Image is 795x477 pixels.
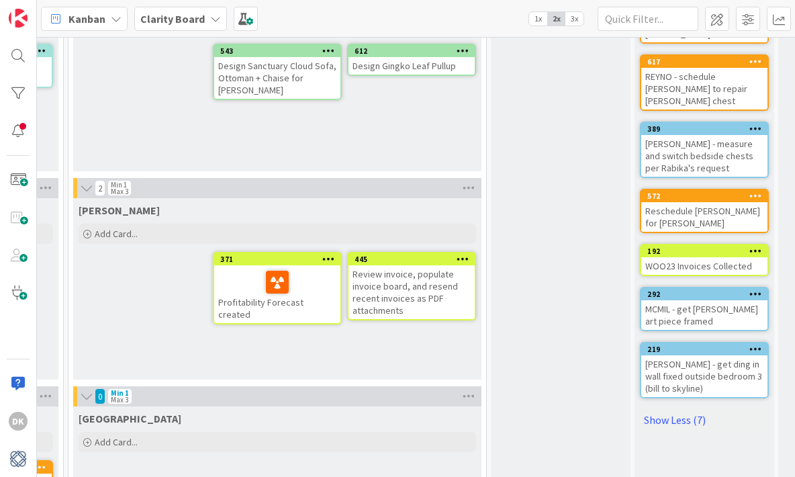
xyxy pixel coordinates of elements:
[214,265,340,323] div: Profitability Forecast created
[9,9,28,28] img: Visit kanbanzone.com
[220,46,340,56] div: 543
[641,190,767,232] div: 572Reschedule [PERSON_NAME] for [PERSON_NAME]
[647,290,767,299] div: 292
[641,190,767,202] div: 572
[214,253,340,323] div: 371Profitability Forecast created
[9,449,28,468] img: avatar
[95,436,138,448] span: Add Card...
[647,57,767,67] div: 617
[140,12,205,26] b: Clarity Board
[214,253,340,265] div: 371
[348,45,475,75] div: 612Design Gingko Leaf Pullup
[220,255,340,264] div: 371
[641,257,767,275] div: WOO23 Invoices Collected
[348,253,475,265] div: 445
[348,253,475,319] div: 445Review invoice, populate invoice board, and resend recent invoices as PDF attachments
[647,247,767,256] div: 192
[647,191,767,201] div: 572
[68,11,105,27] span: Kanban
[111,181,127,188] div: Min 1
[641,288,767,330] div: 292MCMIL - get [PERSON_NAME] art piece framed
[348,45,475,57] div: 612
[214,57,340,99] div: Design Sanctuary Cloud Sofa, Ottoman + Chaise for [PERSON_NAME]
[95,388,105,404] span: 0
[111,396,128,403] div: Max 3
[641,355,767,397] div: [PERSON_NAME] - get ding in wall fixed outside bedroom 3 (bill to skyline)
[214,45,340,57] div: 543
[95,228,138,240] span: Add Card...
[529,12,547,26] span: 1x
[641,343,767,355] div: 219
[348,265,475,319] div: Review invoice, populate invoice board, and resend recent invoices as PDF attachments
[79,204,160,217] span: Philip
[640,409,769,431] a: Show Less (7)
[641,288,767,300] div: 292
[641,245,767,275] div: 192WOO23 Invoices Collected
[641,123,767,177] div: 389[PERSON_NAME] - measure and switch bedside chests per Rabika's request
[641,245,767,257] div: 192
[641,56,767,110] div: 617REYNO - schedule [PERSON_NAME] to repair [PERSON_NAME] chest
[641,68,767,110] div: REYNO - schedule [PERSON_NAME] to repair [PERSON_NAME] chest
[647,345,767,354] div: 219
[355,255,475,264] div: 445
[111,390,129,396] div: Min 1
[95,180,105,196] span: 2
[641,135,767,177] div: [PERSON_NAME] - measure and switch bedside chests per Rabika's request
[598,7,698,31] input: Quick Filter...
[355,46,475,56] div: 612
[9,412,28,431] div: DK
[111,188,128,195] div: Max 3
[547,12,565,26] span: 2x
[647,124,767,134] div: 389
[348,57,475,75] div: Design Gingko Leaf Pullup
[641,300,767,330] div: MCMIL - get [PERSON_NAME] art piece framed
[641,56,767,68] div: 617
[641,343,767,397] div: 219[PERSON_NAME] - get ding in wall fixed outside bedroom 3 (bill to skyline)
[641,202,767,232] div: Reschedule [PERSON_NAME] for [PERSON_NAME]
[565,12,583,26] span: 3x
[79,412,181,425] span: Devon
[641,123,767,135] div: 389
[214,45,340,99] div: 543Design Sanctuary Cloud Sofa, Ottoman + Chaise for [PERSON_NAME]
